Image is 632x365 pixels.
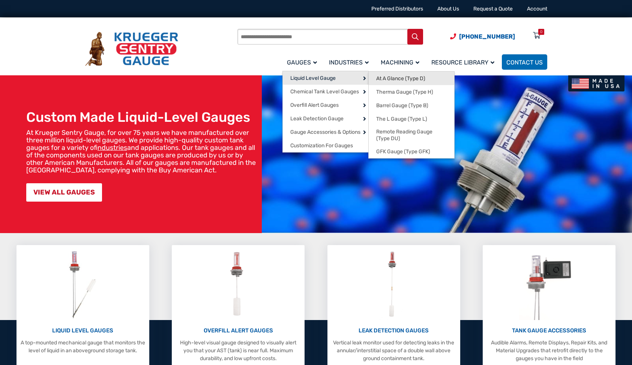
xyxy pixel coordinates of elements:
a: About Us [437,6,459,12]
span: GFK Gauge (Type GFK) [376,148,430,155]
a: Overfill Alert Gauges [283,98,368,112]
span: Machining [381,59,419,66]
a: Contact Us [502,54,547,70]
a: Therma Gauge (Type H) [369,85,454,99]
a: The L Gauge (Type L) [369,112,454,126]
p: A top-mounted mechanical gauge that monitors the level of liquid in an aboveground storage tank. [20,339,146,355]
img: bg_hero_bannerksentry [262,75,632,233]
a: At A Glance (Type D) [369,72,454,85]
a: Account [527,6,547,12]
span: Barrel Gauge (Type B) [376,102,428,109]
span: Overfill Alert Gauges [290,102,339,109]
a: industries [98,144,127,152]
a: Gauges [282,53,324,71]
a: Phone Number (920) 434-8860 [450,32,515,41]
span: Chemical Tank Level Gauges [290,88,359,95]
span: The L Gauge (Type L) [376,116,427,123]
span: Gauge Accessories & Options [290,129,360,136]
img: Liquid Level Gauges [63,249,103,320]
img: Overfill Alert Gauges [222,249,255,320]
span: Remote Reading Gauge (Type DU) [376,129,447,142]
a: Barrel Gauge (Type B) [369,99,454,112]
span: Leak Detection Gauge [290,115,344,122]
p: LIQUID LEVEL GAUGES [20,326,146,335]
a: Chemical Tank Level Gauges [283,85,368,98]
p: Audible Alarms, Remote Displays, Repair Kits, and Material Upgrades that retrofit directly to the... [486,339,612,362]
img: Tank Gauge Accessories [519,249,579,320]
p: OVERFILL ALERT GAUGES [176,326,301,335]
span: Contact Us [506,59,543,66]
img: Made In USA [568,75,624,91]
span: At A Glance (Type D) [376,75,425,82]
span: Liquid Level Gauge [290,75,336,82]
div: 0 [540,29,542,35]
a: Gauge Accessories & Options [283,125,368,139]
p: LEAK DETECTION GAUGES [331,326,456,335]
p: At Krueger Sentry Gauge, for over 75 years we have manufactured over three million liquid-level g... [26,129,258,174]
a: Leak Detection Gauge [283,112,368,125]
p: High-level visual gauge designed to visually alert you that your AST (tank) is near full. Maximum... [176,339,301,362]
a: Remote Reading Gauge (Type DU) [369,126,454,145]
span: Therma Gauge (Type H) [376,89,433,96]
a: VIEW ALL GAUGES [26,183,102,202]
span: [PHONE_NUMBER] [459,33,515,40]
a: Industries [324,53,376,71]
span: Resource Library [431,59,494,66]
img: Krueger Sentry Gauge [85,32,178,66]
span: Industries [329,59,369,66]
a: Request a Quote [473,6,513,12]
a: GFK Gauge (Type GFK) [369,145,454,158]
img: Leak Detection Gauges [379,249,408,320]
a: Resource Library [427,53,502,71]
a: Machining [376,53,427,71]
span: Gauges [287,59,317,66]
p: Vertical leak monitor used for detecting leaks in the annular/interstitial space of a double wall... [331,339,456,362]
span: Customization For Gauges [290,142,353,149]
a: Liquid Level Gauge [283,71,368,85]
h1: Custom Made Liquid-Level Gauges [26,109,258,125]
a: Customization For Gauges [283,139,368,152]
a: Preferred Distributors [371,6,423,12]
p: TANK GAUGE ACCESSORIES [486,326,612,335]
